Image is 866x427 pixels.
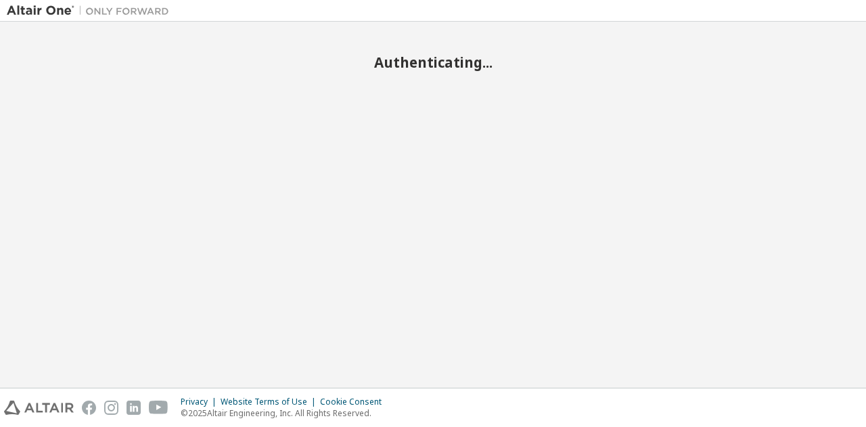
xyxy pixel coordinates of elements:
img: Altair One [7,4,176,18]
img: altair_logo.svg [4,401,74,415]
img: facebook.svg [82,401,96,415]
div: Website Terms of Use [221,397,320,407]
div: Privacy [181,397,221,407]
img: instagram.svg [104,401,118,415]
h2: Authenticating... [7,53,859,71]
img: youtube.svg [149,401,168,415]
img: linkedin.svg [127,401,141,415]
div: Cookie Consent [320,397,390,407]
p: © 2025 Altair Engineering, Inc. All Rights Reserved. [181,407,390,419]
